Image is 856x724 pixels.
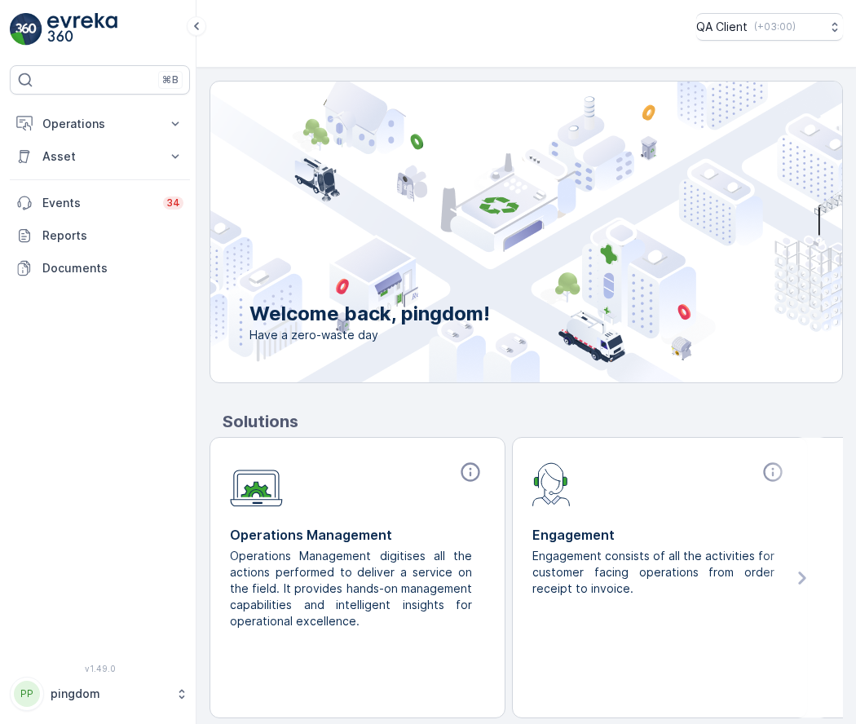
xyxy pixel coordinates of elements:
p: Events [42,195,153,211]
p: Reports [42,227,183,244]
p: pingdom [51,686,167,702]
p: Operations Management digitises all the actions performed to deliver a service on the field. It p... [230,548,472,629]
p: 34 [166,196,180,210]
p: Documents [42,260,183,276]
img: logo [10,13,42,46]
button: Asset [10,140,190,173]
button: PPpingdom [10,677,190,711]
p: Engagement consists of all the activities for customer facing operations from order receipt to in... [532,548,774,597]
p: ⌘B [162,73,179,86]
img: city illustration [137,82,842,382]
p: Operations [42,116,157,132]
p: Asset [42,148,157,165]
img: module-icon [230,461,283,507]
img: module-icon [532,461,571,506]
p: Solutions [223,409,843,434]
p: ( +03:00 ) [754,20,796,33]
button: Operations [10,108,190,140]
img: logo_light-DOdMpM7g.png [47,13,117,46]
span: v 1.49.0 [10,664,190,673]
p: QA Client [696,19,748,35]
p: Operations Management [230,525,485,545]
a: Documents [10,252,190,285]
span: Have a zero-waste day [249,327,490,343]
div: PP [14,681,40,707]
a: Reports [10,219,190,252]
p: Engagement [532,525,788,545]
a: Events34 [10,187,190,219]
button: QA Client(+03:00) [696,13,843,41]
p: Welcome back, pingdom! [249,301,490,327]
